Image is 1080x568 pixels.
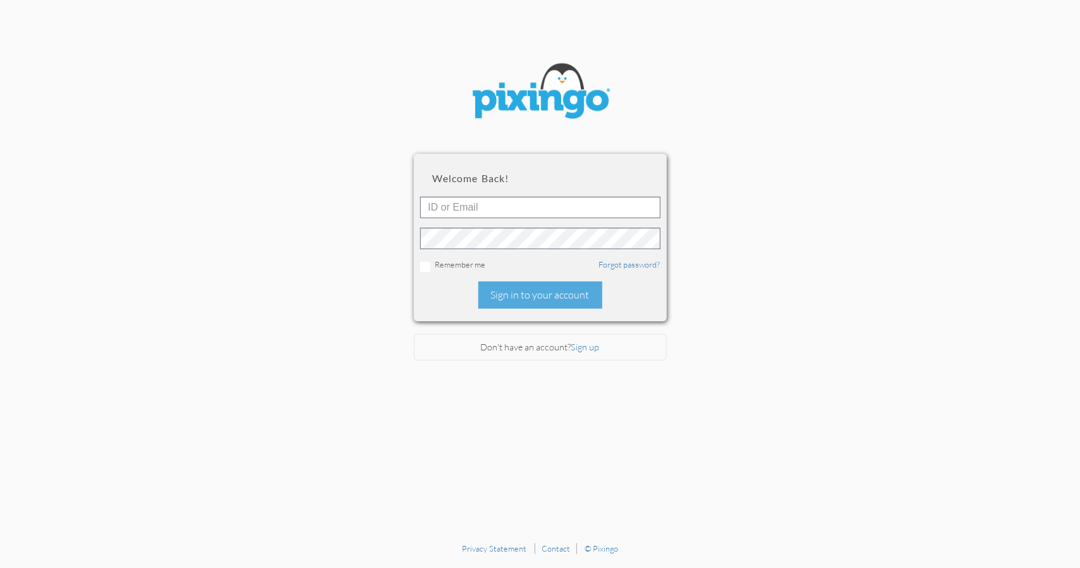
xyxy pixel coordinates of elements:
div: Sign in to your account [478,281,602,309]
a: Contact [542,543,570,553]
a: Forgot password? [599,259,661,269]
img: pixingo logo [464,57,616,128]
a: Sign up [571,342,600,352]
div: Don't have an account? [414,334,667,361]
div: Remember me [420,259,661,272]
a: Privacy Statement [462,543,526,553]
h2: Welcome back! [433,173,648,184]
a: © Pixingo [585,543,618,553]
input: ID or Email [420,197,661,218]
